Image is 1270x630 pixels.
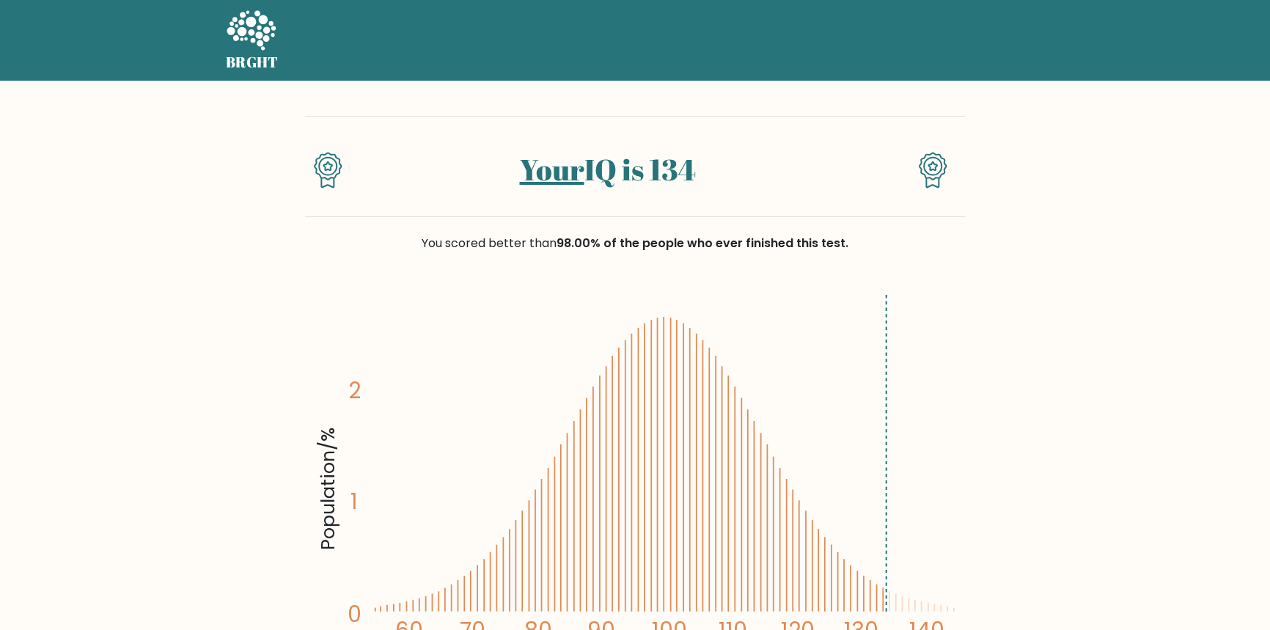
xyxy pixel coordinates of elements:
a: Your [520,150,584,189]
span: 98.00% of the people who ever finished this test. [557,235,848,252]
tspan: 0 [348,600,361,630]
tspan: Population/% [315,428,341,551]
tspan: 2 [348,376,361,406]
h1: IQ is 134 [369,152,846,187]
tspan: 1 [350,487,358,517]
h5: BRGHT [226,54,279,71]
a: BRGHT [226,6,279,75]
div: You scored better than [305,235,965,252]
